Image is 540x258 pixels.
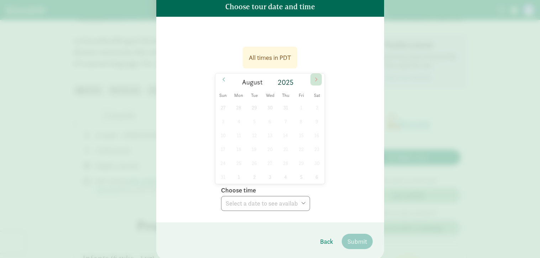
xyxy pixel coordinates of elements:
span: Mon [231,93,247,98]
button: Submit [342,234,373,249]
span: Wed [262,93,278,98]
span: Thu [278,93,294,98]
span: Fri [293,93,309,98]
span: Sat [309,93,325,98]
span: Tue [247,93,262,98]
div: All times in PDT [249,53,291,62]
button: Back [314,234,339,249]
label: Choose time [221,186,256,195]
span: Submit [347,237,367,246]
h5: Choose tour date and time [225,2,315,11]
span: Sun [215,93,231,98]
span: August [242,79,263,86]
span: Back [320,237,333,246]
